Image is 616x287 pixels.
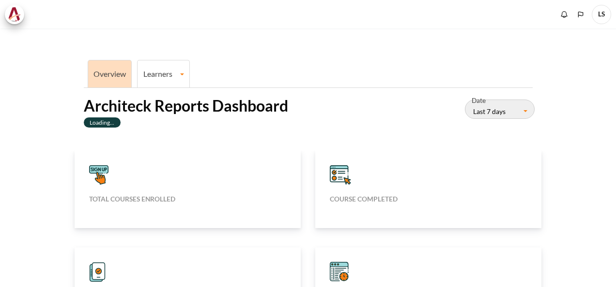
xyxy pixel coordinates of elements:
label: Loading... [84,117,121,128]
button: Last 7 days [465,100,535,119]
span: LS [592,5,611,24]
h5: Course completed [330,195,527,203]
a: User menu [592,5,611,24]
a: Learners [138,69,189,78]
a: Overview [93,69,126,78]
h5: Total courses enrolled [89,195,286,203]
button: Languages [573,7,588,22]
img: Architeck [8,7,21,22]
a: Architeck Architeck [5,5,29,24]
div: Show notification window with no new notifications [557,7,571,22]
h2: Architeck Reports Dashboard [84,96,288,116]
label: Date [472,96,486,106]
